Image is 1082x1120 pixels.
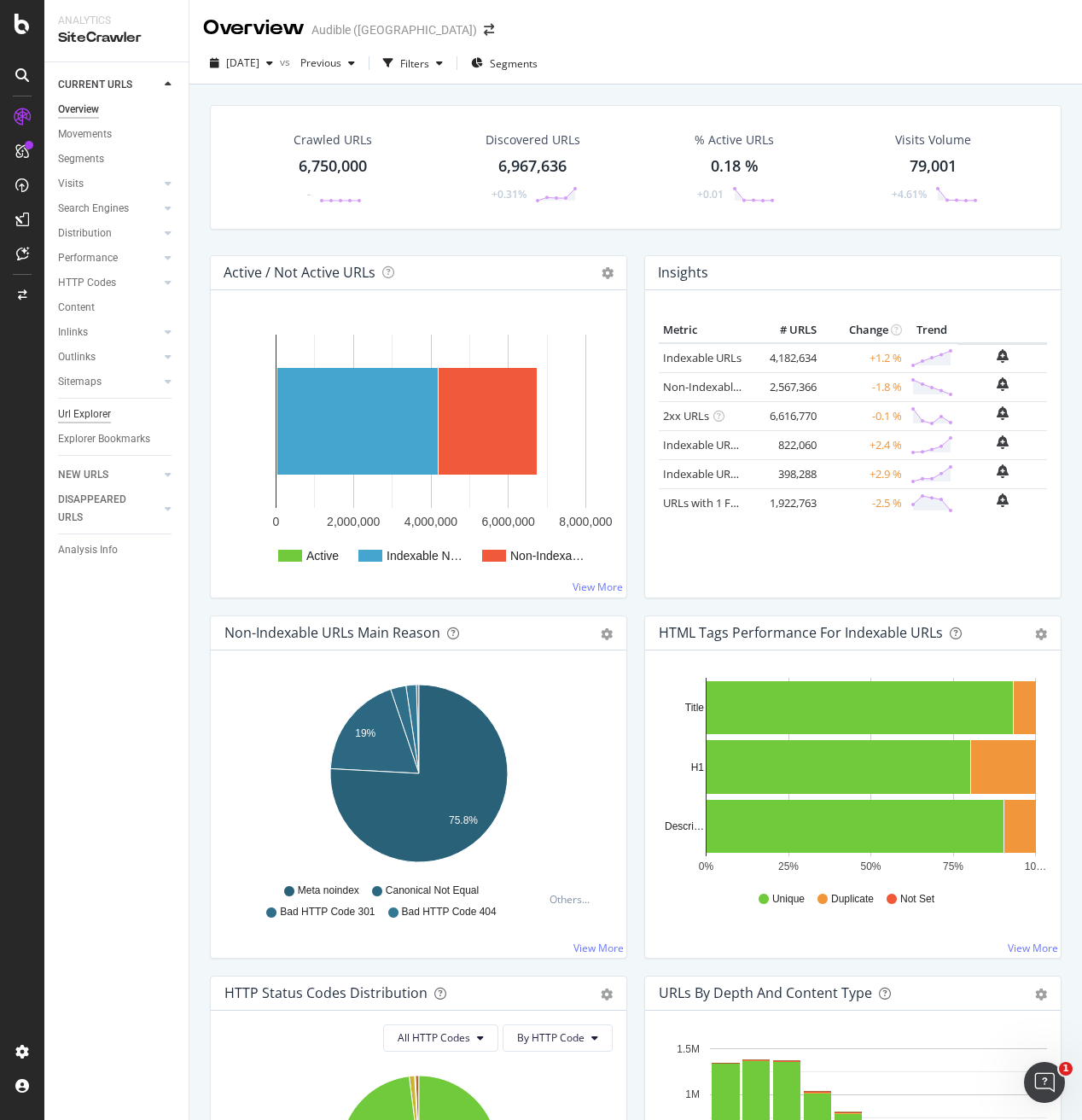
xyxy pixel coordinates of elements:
[58,373,160,391] a: Sitemaps
[58,101,99,119] div: Overview
[498,155,567,178] div: 6,967,636
[503,1024,613,1052] button: By HTTP Code
[400,56,429,71] div: Filters
[711,155,759,178] div: 0.18 %
[997,406,1009,420] div: bell-plus
[997,349,1009,363] div: bell-plus
[1024,1062,1065,1103] iframe: Intercom live chat
[449,814,478,826] text: 75.8%
[58,150,177,168] a: Segments
[58,125,112,143] div: Movements
[910,155,957,178] div: 79,001
[663,408,709,423] a: 2xx URLs
[821,372,906,401] td: -1.8 %
[821,459,906,488] td: +2.9 %
[753,318,821,343] th: # URLS
[58,150,104,168] div: Segments
[659,984,872,1001] div: URLs by Depth and Content Type
[663,495,788,510] a: URLs with 1 Follow Inlink
[663,466,849,481] a: Indexable URLs with Bad Description
[226,55,259,70] span: 2025 Sep. 12th
[58,324,88,341] div: Inlinks
[203,50,280,77] button: [DATE]
[58,28,175,48] div: SiteCrawler
[659,678,1047,876] svg: A chart.
[663,379,767,394] a: Non-Indexable URLs
[895,131,971,149] div: Visits Volume
[510,549,584,563] text: Non-Indexa…
[355,727,375,739] text: 19%
[398,1030,470,1045] span: All HTTP Codes
[299,155,367,178] div: 6,750,000
[273,515,280,528] text: 0
[659,624,943,641] div: HTML Tags Performance for Indexable URLs
[58,125,177,143] a: Movements
[58,430,150,448] div: Explorer Bookmarks
[663,437,806,452] a: Indexable URLs with Bad H1
[224,318,613,584] svg: A chart.
[484,24,494,36] div: arrow-right-arrow-left
[58,405,177,423] a: Url Explorer
[58,101,177,119] a: Overview
[663,350,742,365] a: Indexable URLs
[492,187,526,201] div: +0.31%
[906,318,957,343] th: Trend
[1008,941,1058,955] a: View More
[659,318,753,343] th: Metric
[559,515,612,528] text: 8,000,000
[58,541,118,559] div: Analysis Info
[280,55,294,69] span: vs
[311,21,477,38] div: Audible ([GEOGRAPHIC_DATA])
[306,549,339,563] text: Active
[691,761,705,773] text: H1
[294,55,341,70] span: Previous
[280,905,375,919] span: Bad HTTP Code 301
[699,860,714,872] text: 0%
[294,50,362,77] button: Previous
[482,515,535,528] text: 6,000,000
[58,466,160,484] a: NEW URLS
[387,549,462,563] text: Indexable N…
[224,984,428,1001] div: HTTP Status Codes Distribution
[695,131,774,149] div: % Active URLs
[778,860,799,872] text: 25%
[892,187,927,201] div: +4.61%
[997,464,1009,478] div: bell-plus
[997,493,1009,507] div: bell-plus
[58,373,102,391] div: Sitemaps
[517,1030,585,1045] span: By HTTP Code
[376,50,450,77] button: Filters
[772,892,805,907] span: Unique
[486,131,580,149] div: Discovered URLs
[298,884,359,898] span: Meta noindex
[665,820,704,832] text: Descri…
[685,1088,700,1100] text: 1M
[997,435,1009,449] div: bell-plus
[821,401,906,430] td: -0.1 %
[753,372,821,401] td: 2,567,366
[383,1024,498,1052] button: All HTTP Codes
[58,274,116,292] div: HTTP Codes
[753,343,821,373] td: 4,182,634
[997,377,1009,391] div: bell-plus
[58,200,129,218] div: Search Engines
[58,491,160,527] a: DISAPPEARED URLS
[224,678,613,876] div: A chart.
[464,50,544,77] button: Segments
[943,860,963,872] text: 75%
[58,175,84,193] div: Visits
[658,261,708,284] h4: Insights
[753,459,821,488] td: 398,288
[224,261,375,284] h4: Active / Not Active URLs
[58,299,95,317] div: Content
[821,488,906,517] td: -2.5 %
[685,702,705,714] text: Title
[386,884,479,898] span: Canonical Not Equal
[402,905,497,919] span: Bad HTTP Code 404
[601,628,613,640] div: gear
[58,200,160,218] a: Search Engines
[573,941,624,955] a: View More
[821,343,906,373] td: +1.2 %
[58,225,112,242] div: Distribution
